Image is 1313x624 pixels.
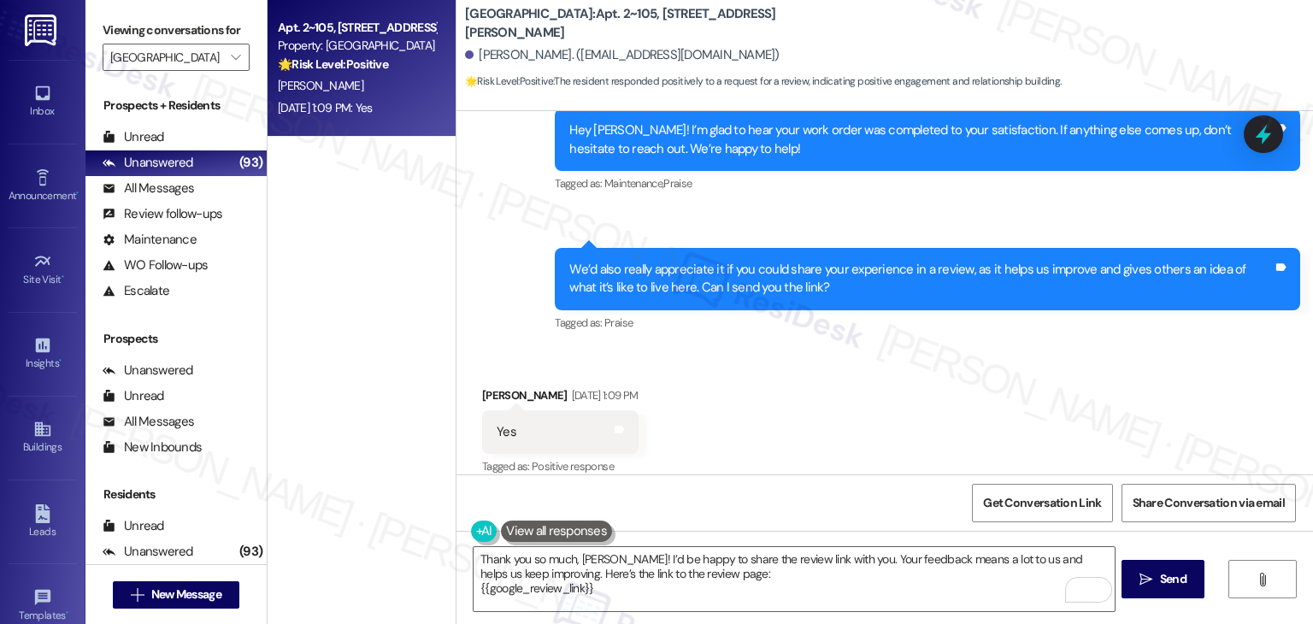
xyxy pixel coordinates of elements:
img: ResiDesk Logo [25,15,60,46]
div: We’d also really appreciate it if you could share your experience in a review, as it helps us imp... [569,261,1273,297]
div: Tagged as: [482,454,638,479]
span: Send [1160,570,1186,588]
span: [PERSON_NAME] [278,78,363,93]
span: : The resident responded positively to a request for a review, indicating positive engagement and... [465,73,1062,91]
div: Unanswered [103,362,193,380]
button: Send [1122,560,1204,598]
div: All Messages [103,180,194,197]
i:  [1139,573,1152,586]
button: Share Conversation via email [1122,484,1296,522]
input: All communities [110,44,222,71]
textarea: To enrich screen reader interactions, please activate Accessibility in Grammarly extension settings [474,547,1114,611]
span: Positive response [532,459,614,474]
button: Get Conversation Link [972,484,1112,522]
div: Hey [PERSON_NAME]! I’m glad to hear your work order was completed to your satisfaction. If anythi... [569,121,1273,158]
div: WO Follow-ups [103,256,208,274]
span: • [62,271,64,283]
div: New Inbounds [103,439,202,456]
div: Unanswered [103,543,193,561]
div: (93) [235,539,267,565]
span: Share Conversation via email [1133,494,1285,512]
a: Leads [9,499,77,545]
div: [DATE] 1:09 PM [568,386,639,404]
label: Viewing conversations for [103,17,250,44]
span: New Message [151,586,221,603]
div: Unread [103,387,164,405]
div: Review follow-ups [103,205,222,223]
div: Tagged as: [555,310,1300,335]
span: Praise [663,176,692,191]
div: [DATE] 1:09 PM: Yes [278,100,373,115]
div: Tagged as: [555,171,1300,196]
span: • [76,187,79,199]
i:  [231,50,240,64]
span: Get Conversation Link [983,494,1101,512]
span: • [59,355,62,367]
span: Praise [604,315,633,330]
div: Yes [497,423,516,441]
a: Buildings [9,415,77,461]
div: Prospects [85,330,267,348]
div: Residents [85,486,267,503]
strong: 🌟 Risk Level: Positive [278,56,388,72]
div: Unanswered [103,154,193,172]
div: [PERSON_NAME]. ([EMAIL_ADDRESS][DOMAIN_NAME]) [465,46,780,64]
button: New Message [113,581,239,609]
strong: 🌟 Risk Level: Positive [465,74,553,88]
div: Maintenance [103,231,197,249]
i:  [1256,573,1269,586]
b: [GEOGRAPHIC_DATA]: Apt. 2~105, [STREET_ADDRESS][PERSON_NAME] [465,5,807,42]
a: Inbox [9,79,77,125]
div: Unread [103,128,164,146]
span: Maintenance , [604,176,663,191]
span: • [66,607,68,619]
div: All Messages [103,413,194,431]
div: Property: [GEOGRAPHIC_DATA] [278,37,436,55]
a: Insights • [9,331,77,377]
div: (93) [235,150,267,176]
div: [PERSON_NAME] [482,386,638,410]
div: Apt. 2~105, [STREET_ADDRESS][PERSON_NAME] [278,19,436,37]
div: Prospects + Residents [85,97,267,115]
div: Escalate [103,282,169,300]
div: Unread [103,517,164,535]
a: Site Visit • [9,247,77,293]
i:  [131,588,144,602]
